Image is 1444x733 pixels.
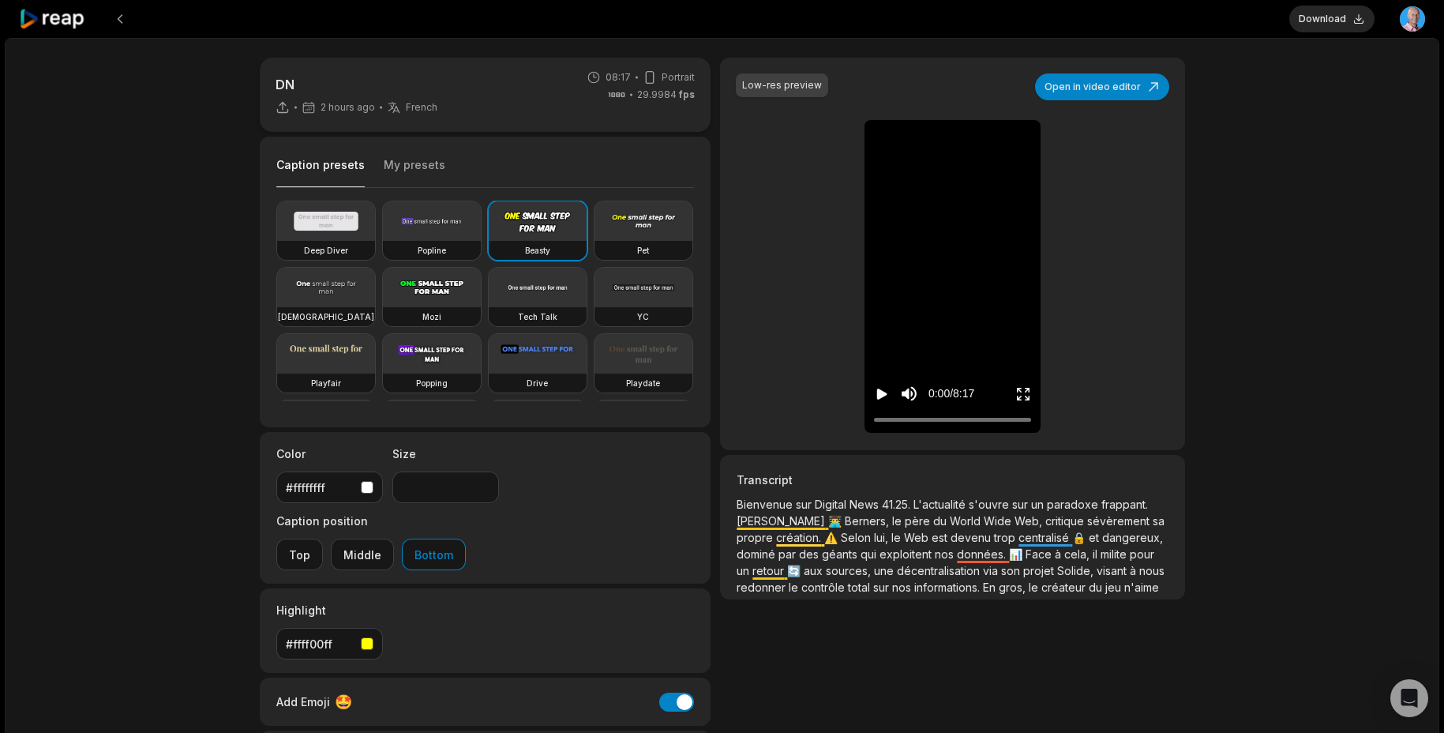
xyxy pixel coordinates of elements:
button: Caption presets [276,157,365,188]
button: Enter Fullscreen [1015,379,1031,408]
button: Open in video editor [1035,73,1169,100]
span: cela, [1064,547,1093,561]
span: En [983,581,999,594]
label: Caption position [276,513,466,529]
span: le [789,581,801,594]
h3: Popping [416,377,448,389]
span: sur [1012,498,1031,511]
span: propre [737,531,776,544]
span: sur [873,581,892,594]
span: et [1089,531,1102,544]
span: devenu [951,531,994,544]
div: Open Intercom Messenger [1390,679,1428,717]
span: gros, [999,581,1029,594]
span: projet [1023,564,1057,577]
span: à [1055,547,1064,561]
span: son [1001,564,1023,577]
span: Face [1026,547,1055,561]
h3: [DEMOGRAPHIC_DATA] [278,310,374,323]
span: informations. [914,581,983,594]
span: dominé [737,547,778,561]
span: du [933,514,950,528]
button: #ffff00ff [276,628,383,660]
span: du [1089,581,1105,594]
h3: YC [637,310,649,323]
span: des [799,547,822,561]
label: Size [392,445,499,462]
span: paradoxe [1047,498,1101,511]
span: trop [994,531,1018,544]
span: père [905,514,933,528]
span: s'ouvre [969,498,1012,511]
button: #ffffffff [276,472,383,503]
div: Low-res preview [742,78,822,92]
span: 2 hours ago [321,101,375,114]
span: [PERSON_NAME] [737,514,828,528]
span: sources, [826,564,874,577]
span: Digital [815,498,850,511]
h3: Deep Diver [304,244,348,257]
span: nos [892,581,914,594]
span: un [1031,498,1047,511]
span: 41.25. [882,498,913,511]
span: sévèrement [1087,514,1153,528]
span: milite [1101,547,1130,561]
span: French [406,101,437,114]
span: le [892,514,905,528]
span: critique [1045,514,1087,528]
h3: Drive [527,377,548,389]
span: visant [1097,564,1130,577]
h3: Pet [637,244,649,257]
span: décentralisation [897,564,983,577]
span: total [848,581,873,594]
span: exploitent [880,547,935,561]
span: Add Emoji [276,694,330,710]
button: Mute sound [899,384,919,404]
h3: Transcript [737,472,1168,488]
span: Portrait [662,70,695,85]
button: Bottom [402,539,466,570]
h3: Playfair [311,377,341,389]
span: Solide, [1057,564,1097,577]
span: à [1130,564,1139,577]
span: données. [957,547,1009,561]
span: contrôle [801,581,848,594]
div: #ffffffff [286,479,354,496]
span: jeu [1105,581,1124,594]
span: le [891,531,904,544]
span: création. [776,531,824,544]
span: News [850,498,882,511]
div: 0:00 / 8:17 [928,385,974,402]
span: 🤩 [335,691,352,712]
h3: Playdate [626,377,660,389]
span: Berners, [845,514,892,528]
span: L'actualité [913,498,969,511]
span: redonner [737,581,789,594]
span: nos [935,547,957,561]
span: géants [822,547,861,561]
span: Web, [1015,514,1045,528]
span: par [778,547,799,561]
span: qui [861,547,880,561]
span: le [1029,581,1041,594]
span: via [983,564,1001,577]
span: Bienvenue [737,498,796,511]
span: n'aime [1124,581,1159,594]
span: 08:17 [606,70,631,85]
span: Web [904,531,932,544]
span: dangereux, [1102,531,1163,544]
h3: Beasty [525,244,550,257]
p: 👨‍💻 ⚠️ 🔒 📊 🔄 🔐 🚨 ⏳ 👁️‍🗨️ 🤔 🚨 🚨 📉 ⚖️ 🔒 🌟 🚫 ✅ 💸 💸 🇫🇷 🇫🇷 🇫🇷 🇫🇷 [737,496,1168,596]
span: Wide [984,514,1015,528]
span: créateur [1041,581,1089,594]
button: Play video [874,379,890,408]
span: il [1093,547,1101,561]
span: centralisé [1018,531,1072,544]
h3: Mozi [422,310,441,323]
label: Color [276,445,383,462]
button: Middle [331,539,394,570]
span: fps [679,88,695,100]
label: Highlight [276,602,383,618]
button: Top [276,539,323,570]
span: une [874,564,897,577]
